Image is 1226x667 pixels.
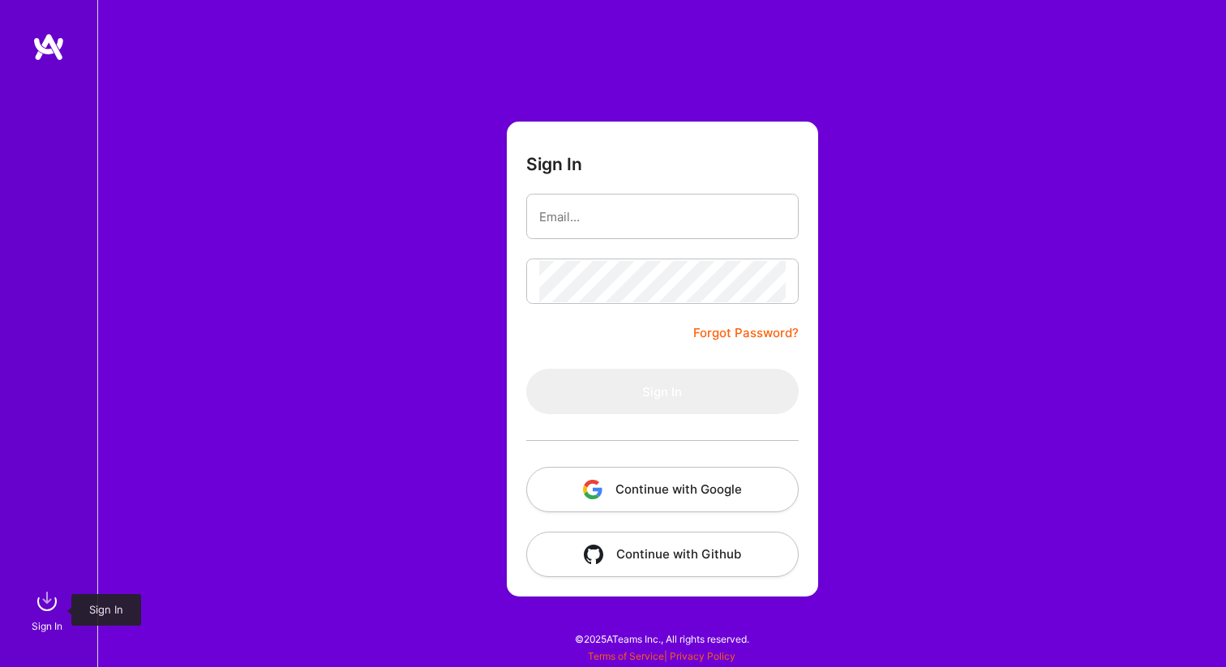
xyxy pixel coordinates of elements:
[693,323,799,343] a: Forgot Password?
[32,32,65,62] img: logo
[526,369,799,414] button: Sign In
[588,650,664,662] a: Terms of Service
[539,196,786,237] input: Email...
[31,585,63,618] img: sign in
[670,650,735,662] a: Privacy Policy
[32,618,62,635] div: Sign In
[97,618,1226,659] div: © 2025 ATeams Inc., All rights reserved.
[584,545,603,564] img: icon
[588,650,735,662] span: |
[34,585,63,635] a: sign inSign In
[526,154,582,174] h3: Sign In
[526,532,799,577] button: Continue with Github
[526,467,799,512] button: Continue with Google
[583,480,602,499] img: icon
